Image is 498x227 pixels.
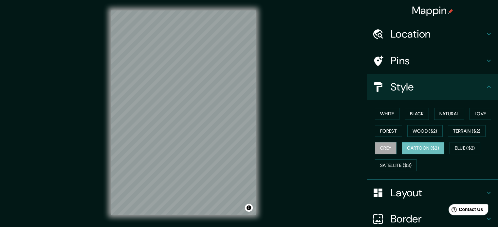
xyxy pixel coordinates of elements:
h4: Location [391,27,485,41]
button: Terrain ($2) [448,125,486,137]
button: Natural [434,108,464,120]
div: Style [367,74,498,100]
div: Pins [367,48,498,74]
button: Cartoon ($2) [402,142,444,154]
button: Black [405,108,429,120]
button: Wood ($2) [407,125,443,137]
div: Layout [367,180,498,206]
button: Satellite ($3) [375,159,417,171]
div: Location [367,21,498,47]
h4: Border [391,212,485,225]
h4: Pins [391,54,485,67]
iframe: Help widget launcher [440,202,491,220]
button: Love [470,108,491,120]
img: pin-icon.png [448,9,453,14]
canvas: Map [111,10,256,215]
h4: Style [391,80,485,93]
button: Forest [375,125,402,137]
h4: Layout [391,186,485,199]
h4: Mappin [412,4,453,17]
button: Blue ($2) [450,142,480,154]
button: Toggle attribution [245,204,253,212]
button: Grey [375,142,397,154]
button: White [375,108,399,120]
